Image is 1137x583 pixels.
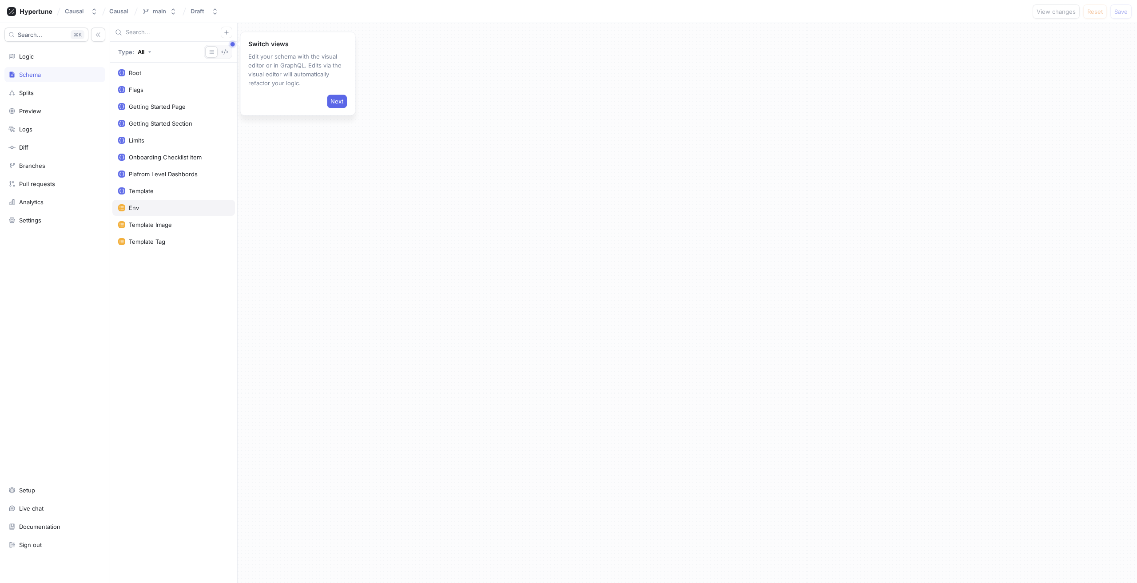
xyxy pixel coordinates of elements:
[129,238,165,245] div: Template Tag
[129,187,154,194] div: Template
[153,8,166,15] div: main
[19,144,28,151] div: Diff
[191,8,204,15] div: Draft
[19,505,44,512] div: Live chat
[129,120,192,127] div: Getting Started Section
[19,541,42,548] div: Sign out
[1033,4,1080,19] button: View changes
[19,53,34,60] div: Logic
[71,30,84,39] div: K
[19,180,55,187] div: Pull requests
[19,71,41,78] div: Schema
[129,154,202,161] div: Onboarding Checklist Item
[1087,9,1103,14] span: Reset
[19,217,41,224] div: Settings
[19,198,44,206] div: Analytics
[129,204,139,211] div: Env
[118,49,134,55] p: Type:
[129,221,172,228] div: Template Image
[18,32,42,37] span: Search...
[19,107,41,115] div: Preview
[19,162,45,169] div: Branches
[4,28,88,42] button: Search...K
[1083,4,1107,19] button: Reset
[129,171,198,178] div: Plafrom Level Dashbords
[19,126,32,133] div: Logs
[19,523,60,530] div: Documentation
[1037,9,1076,14] span: View changes
[109,8,128,14] span: Causal
[129,103,186,110] div: Getting Started Page
[4,519,105,534] a: Documentation
[1110,4,1132,19] button: Save
[126,28,221,37] input: Search...
[129,137,144,144] div: Limits
[19,89,34,96] div: Splits
[115,45,155,59] button: Type: All
[61,4,101,19] button: Causal
[138,49,144,55] div: All
[19,487,35,494] div: Setup
[187,4,222,19] button: Draft
[65,8,83,15] div: Causal
[139,4,180,19] button: main
[129,86,143,93] div: Flags
[129,69,141,76] div: Root
[1114,9,1128,14] span: Save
